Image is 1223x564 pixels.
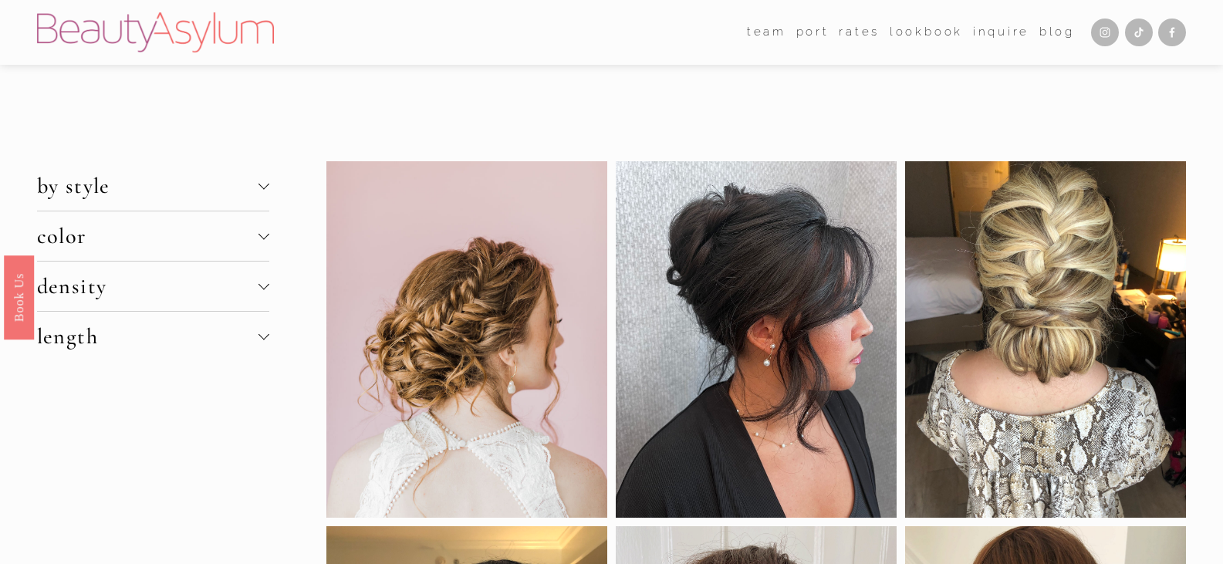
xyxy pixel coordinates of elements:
button: length [37,312,270,361]
span: density [37,273,259,299]
a: folder dropdown [747,21,786,44]
a: Facebook [1158,19,1186,46]
a: Blog [1039,21,1075,44]
a: Book Us [4,255,34,339]
img: Beauty Asylum | Bridal Hair &amp; Makeup Charlotte &amp; Atlanta [37,12,274,52]
button: color [37,211,270,261]
span: length [37,323,259,350]
a: Lookbook [890,21,963,44]
a: port [796,21,829,44]
a: Instagram [1091,19,1119,46]
span: by style [37,173,259,199]
button: density [37,262,270,311]
span: team [747,22,786,42]
span: color [37,223,259,249]
a: Rates [839,21,880,44]
a: Inquire [973,21,1029,44]
a: TikTok [1125,19,1153,46]
button: by style [37,161,270,211]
